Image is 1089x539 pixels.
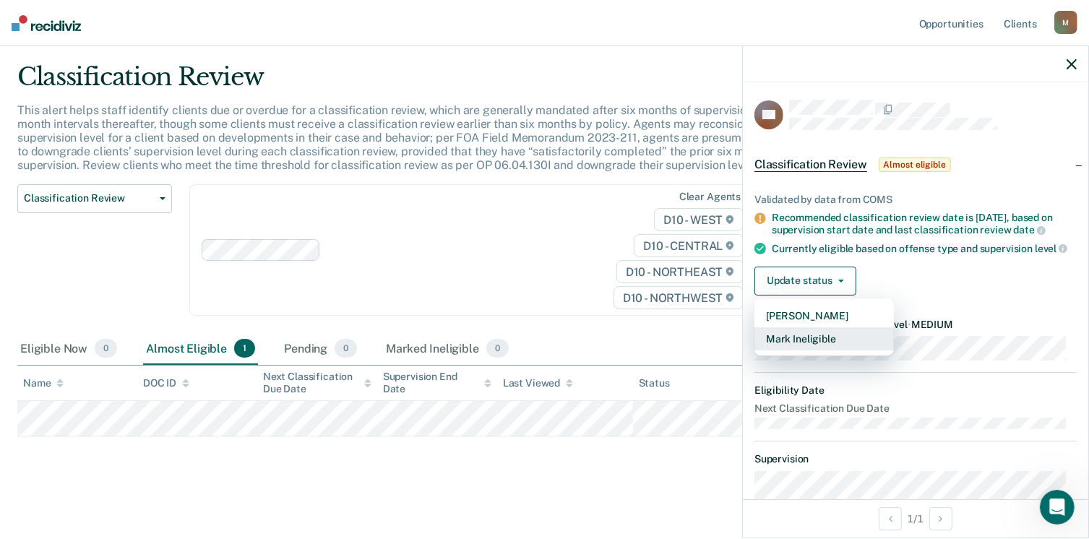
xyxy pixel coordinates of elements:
div: 1 / 1 [743,499,1088,538]
span: D10 - NORTHWEST [614,286,744,309]
div: Pending [281,333,360,365]
div: DOC ID [143,377,189,389]
span: D10 - WEST [654,208,744,231]
p: This alert helps staff identify clients due or overdue for a classification review, which are gen... [17,103,825,173]
span: • [908,319,911,330]
div: Classification ReviewAlmost eligible [743,142,1088,188]
div: Name [23,377,64,389]
span: level [1035,243,1067,254]
iframe: Intercom live chat [1040,490,1075,525]
button: Mark Ineligible [754,327,894,350]
span: Almost eligible [879,158,951,172]
span: 0 [486,339,509,358]
span: 0 [335,339,357,358]
button: Next Opportunity [929,507,952,530]
div: Eligible Now [17,333,120,365]
span: D10 - CENTRAL [634,234,744,257]
dt: Eligibility Date [754,384,1077,397]
span: Classification Review [24,192,154,204]
button: Update status [754,267,856,296]
span: D10 - NORTHEAST [616,260,744,283]
div: Status [639,377,670,389]
dt: Recommended Supervision Level MEDIUM [754,319,1077,331]
button: Previous Opportunity [879,507,902,530]
div: Validated by data from COMS [754,194,1077,206]
div: Last Viewed [503,377,573,389]
div: Next Classification Due Date [263,371,371,395]
span: 1 [234,339,255,358]
dt: Next Classification Due Date [754,402,1077,415]
dt: Supervision [754,453,1077,465]
span: Classification Review [754,158,867,172]
span: 0 [95,339,117,358]
div: Currently eligible based on offense type and supervision [772,242,1077,255]
div: M [1054,11,1077,34]
div: Almost Eligible [143,333,258,365]
div: Classification Review [17,62,834,103]
div: Recommended classification review date is [DATE], based on supervision start date and last classi... [772,212,1077,236]
button: [PERSON_NAME] [754,304,894,327]
div: Marked Ineligible [383,333,512,365]
div: Supervision End Date [383,371,491,395]
img: Recidiviz [12,15,81,31]
div: Clear agents [679,191,741,203]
